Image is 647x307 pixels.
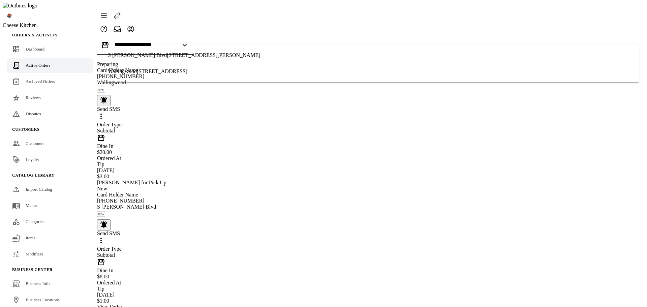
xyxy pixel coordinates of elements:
[97,122,193,128] div: Order Type
[97,143,193,149] div: Dine In
[167,52,260,58] span: [STREET_ADDRESS][PERSON_NAME]
[12,173,55,178] span: Catalog Library
[26,95,41,100] span: Reviews
[97,292,193,298] div: [DATE]
[97,167,193,174] div: [DATE]
[97,268,193,274] div: Dine In
[97,198,193,204] div: [PHONE_NUMBER]
[26,63,50,68] span: Active Orders
[7,136,93,151] a: Customers
[7,152,93,167] a: Loyalty
[97,106,193,112] div: Send SMS
[12,267,53,272] span: Business Center
[12,127,39,132] span: Customers
[97,149,193,155] div: $20.00
[26,297,60,302] span: Business Locations
[3,3,37,9] img: Outbites logo
[26,281,50,286] span: Business Info
[97,174,193,180] div: $3.00
[26,219,44,224] span: Categories
[97,246,193,252] div: Order Type
[7,74,93,89] a: Archived Orders
[7,231,93,245] a: Items
[97,252,193,258] div: Subtotal
[97,73,193,80] div: [PHONE_NUMBER]
[26,187,52,192] span: Import Catalog
[108,52,167,58] span: S [PERSON_NAME] Blvd
[97,80,126,85] span: Wallingwood
[26,79,55,84] span: Archived Orders
[97,155,193,161] div: Ordered At
[7,58,93,73] a: Active Orders
[97,192,193,198] div: Card Holder Name
[97,286,193,292] div: Tip
[97,61,193,67] div: Preparing
[26,141,44,146] span: Customers
[97,67,193,73] div: Card Holder Name
[7,214,93,229] a: Categories
[7,247,93,262] a: Modifiers
[26,157,39,162] span: Loyalty
[115,41,175,47] input: Location
[7,90,93,105] a: Reviews
[7,198,93,213] a: Menus
[26,251,43,256] span: Modifiers
[137,68,187,74] span: [STREET_ADDRESS]
[26,203,37,208] span: Menus
[108,68,137,74] span: Wallingwood
[7,42,93,57] a: Dashboard
[97,231,193,237] div: Send SMS
[97,274,193,280] div: $8.00
[97,161,193,167] div: Tip
[97,298,193,304] div: $1.00
[26,47,44,52] span: Dashboard
[97,186,193,192] div: New
[7,182,93,197] a: Import Catalog
[12,33,58,37] span: Orders & Activity
[97,128,193,134] div: Subtotal
[97,204,156,210] span: S [PERSON_NAME] Blvd
[97,180,193,186] div: [PERSON_NAME] for Pick Up
[7,276,93,291] a: Business Info
[7,106,93,121] a: Disputes
[26,111,41,116] span: Disputes
[3,22,97,28] div: Cheese Kitchen
[97,280,193,286] div: Ordered At
[26,235,35,240] span: Items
